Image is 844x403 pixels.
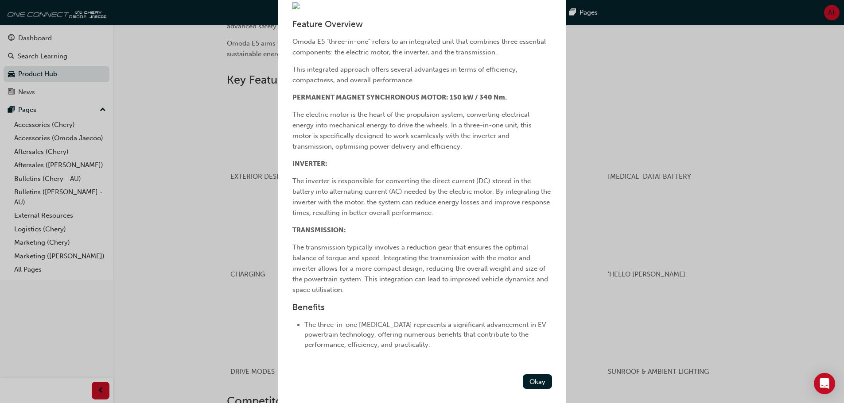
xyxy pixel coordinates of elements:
span: TRANSMISSION: [292,226,346,234]
button: Okay [523,374,552,389]
div: Open Intercom Messenger [814,373,835,394]
img: d2fed781-8e83-4d8b-9d0d-cf935b44191b.jpg [292,2,299,9]
span: PERMANENT MAGNET SYNCHRONOUS MOTOR: 150 kW / 340 Nm. [292,93,507,101]
span: Omoda E5 "three-in-one" refers to an integrated unit that combines three essential components: th... [292,38,548,56]
span: The inverter is responsible for converting the direct current (DC) stored in the battery into alt... [292,177,552,217]
h3: Feature Overview [292,19,552,29]
span: The transmission typically involves a reduction gear that ensures the optimal balance of torque a... [292,243,550,294]
span: INVERTER: [292,160,327,168]
h3: Benefits [292,302,552,312]
li: The three-in-one [MEDICAL_DATA] represents a significant advancement in EV powertrain technology,... [304,320,552,350]
span: The electric motor is the heart of the propulsion system, converting electrical energy into mecha... [292,111,533,150]
span: This integrated approach offers several advantages in terms of efficiency, compactness, and overa... [292,65,519,84]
